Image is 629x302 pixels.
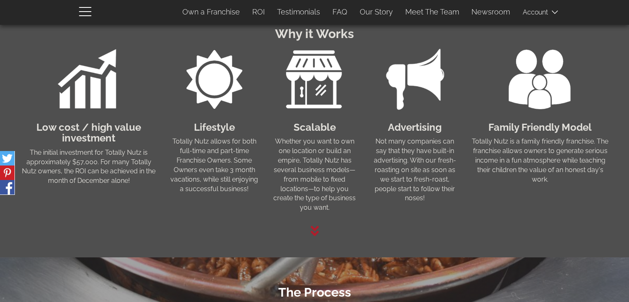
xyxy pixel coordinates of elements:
[270,122,359,133] h3: Scalable
[246,3,271,21] a: ROI
[354,3,399,21] a: Our Story
[170,122,258,133] h3: Lifestyle
[270,137,359,213] p: Whether you want to own one location or build an empire, Totally Nutz has several business models...
[20,27,609,41] h2: Why it Works
[20,285,609,299] h2: The Process
[326,3,354,21] a: FAQ
[20,122,158,144] h3: Low cost / high value investment
[399,3,465,21] a: Meet The Team
[471,122,609,133] h3: Family Friendly Model
[371,122,459,133] h3: Advertising
[465,3,516,21] a: Newsroom
[471,137,609,184] p: Totally Nutz is a family friendly franchise. The franchise allows owners to generate serious inco...
[371,137,459,203] p: Not many companies can say that they have built-in advertising. With our fresh-roasting on site a...
[20,148,158,186] p: The initial investment for Totally Nutz is approximately $57,000. For many Totally Nutz owners, t...
[176,3,246,21] a: Own a Franchise
[170,137,258,194] p: Totally Nutz allows for both full-time and part-time Franchise Owners. Some Owners even take 3 mo...
[271,3,326,21] a: Testimonials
